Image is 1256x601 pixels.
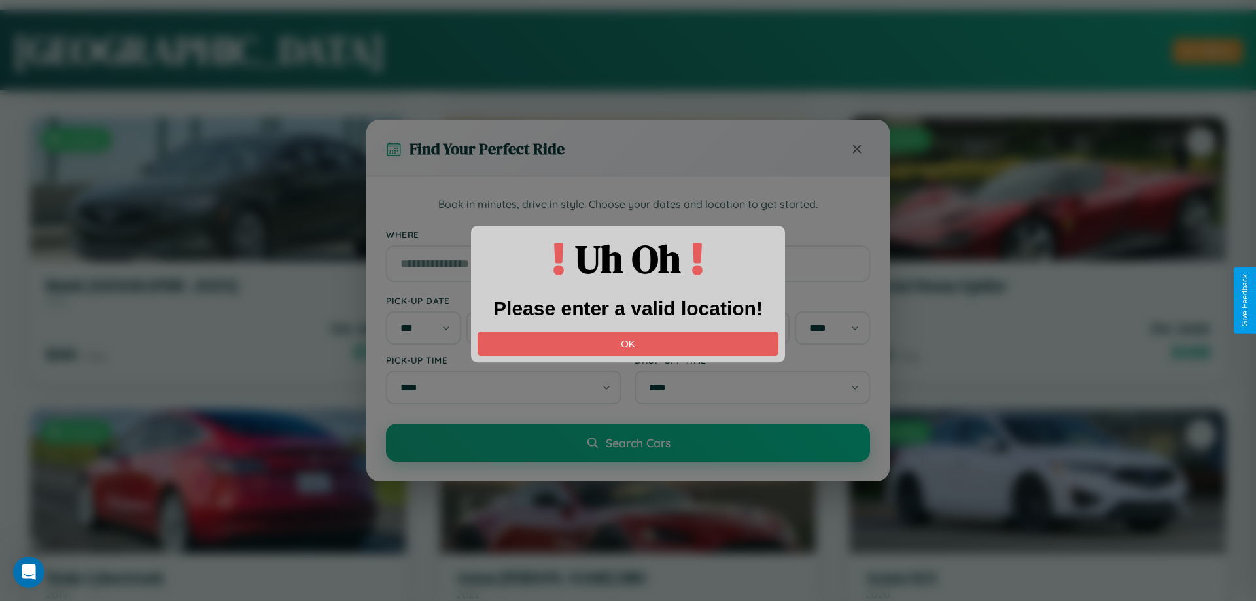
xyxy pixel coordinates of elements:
p: Book in minutes, drive in style. Choose your dates and location to get started. [386,196,870,213]
label: Where [386,229,870,240]
label: Pick-up Time [386,354,621,366]
h3: Find Your Perfect Ride [410,138,565,160]
label: Drop-off Time [635,354,870,366]
label: Drop-off Date [635,295,870,306]
span: Search Cars [606,436,671,450]
label: Pick-up Date [386,295,621,306]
